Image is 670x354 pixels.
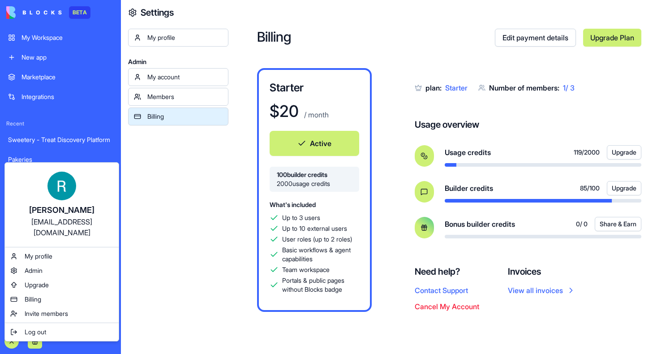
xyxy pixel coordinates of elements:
div: [EMAIL_ADDRESS][DOMAIN_NAME] [14,216,110,238]
span: Upgrade [25,281,49,289]
a: Upgrade [7,278,117,292]
span: Billing [25,295,41,304]
img: ACg8ocIQaqk-1tPQtzwxiZ7ZlP6dcFgbwUZ5nqaBNAw22a2oECoLioo=s96-c [47,172,76,200]
div: Sweetery - Treat Discovery Platform [8,135,113,144]
div: Pakeries [8,155,113,164]
a: Billing [7,292,117,307]
span: Admin [25,266,43,275]
a: [PERSON_NAME][EMAIL_ADDRESS][DOMAIN_NAME] [7,164,117,245]
span: Recent [3,120,118,127]
a: Invite members [7,307,117,321]
a: Admin [7,263,117,278]
span: My profile [25,252,52,261]
div: [PERSON_NAME] [14,204,110,216]
span: Invite members [25,309,68,318]
span: Log out [25,328,46,337]
a: My profile [7,249,117,263]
